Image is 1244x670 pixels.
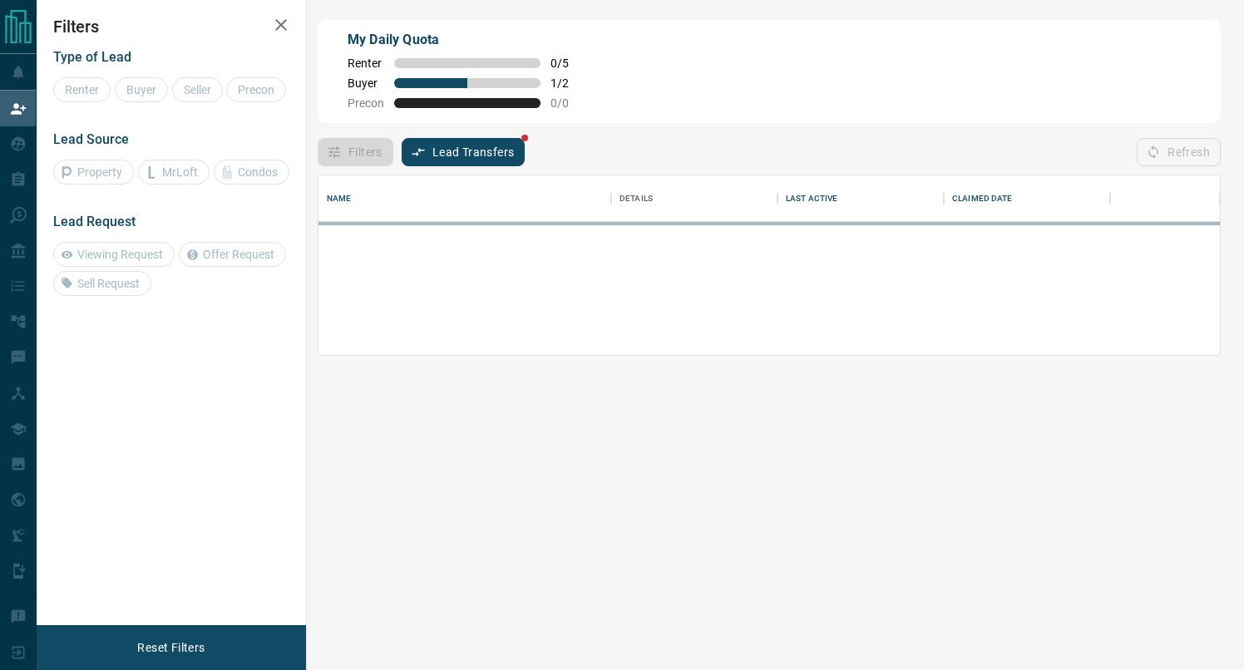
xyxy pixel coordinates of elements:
span: 1 / 2 [550,76,587,90]
div: Details [620,175,653,222]
div: Last Active [786,175,837,222]
div: Claimed Date [944,175,1110,222]
span: Precon [348,96,384,110]
span: Type of Lead [53,49,131,65]
span: 0 / 0 [550,96,587,110]
p: My Daily Quota [348,30,587,50]
button: Lead Transfers [402,138,526,166]
button: Reset Filters [126,633,215,662]
span: Renter [348,57,384,70]
div: Name [327,175,352,222]
span: Lead Request [53,214,136,229]
div: Name [318,175,611,222]
div: Claimed Date [952,175,1013,222]
span: 0 / 5 [550,57,587,70]
div: Details [611,175,777,222]
span: Lead Source [53,131,129,147]
span: Buyer [348,76,384,90]
div: Last Active [777,175,944,222]
h2: Filters [53,17,289,37]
